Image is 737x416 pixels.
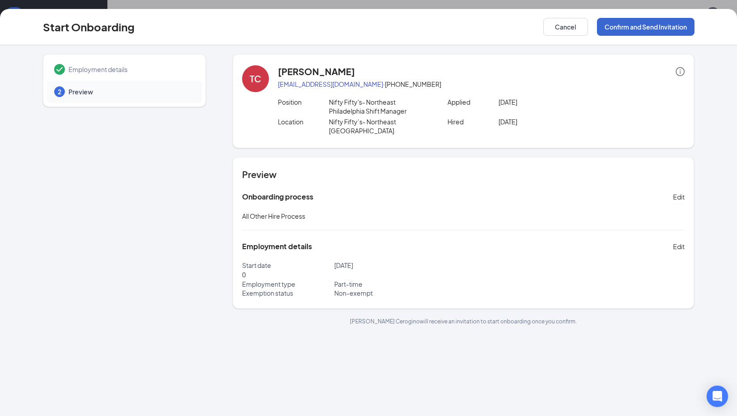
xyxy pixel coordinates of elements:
p: [DATE] [498,98,600,106]
h5: Employment details [242,242,312,251]
div: Open Intercom Messenger [707,386,728,407]
div: 0 [242,261,464,297]
p: · [PHONE_NUMBER] [278,80,685,89]
p: Employment type [242,280,334,289]
p: Nifty Fifty's- Northeast Philadelphia Shift Manager [329,98,430,115]
button: Cancel [543,18,588,36]
p: Non-exempt [334,289,464,297]
span: All Other Hire Process [242,212,305,220]
p: [DATE] [498,117,600,126]
p: Hired [447,117,498,126]
a: [EMAIL_ADDRESS][DOMAIN_NAME] [278,80,383,88]
h4: Preview [242,168,685,181]
span: 2 [58,87,61,96]
p: [DATE] [334,261,464,270]
p: Position [278,98,329,106]
h4: [PERSON_NAME] [278,65,355,78]
span: info-circle [676,67,685,76]
span: Edit [673,192,685,201]
p: Location [278,117,329,126]
button: Confirm and Send Invitation [597,18,694,36]
span: Preview [68,87,193,96]
p: Applied [447,98,498,106]
svg: Checkmark [54,64,65,75]
p: Nifty Fifty’s- Northeast [GEOGRAPHIC_DATA] [329,117,430,135]
button: Edit [673,190,685,204]
h3: Start Onboarding [43,19,135,34]
p: Part-time [334,280,464,289]
p: Start date [242,261,334,270]
span: Employment details [68,65,193,74]
h5: Onboarding process [242,192,313,202]
span: Edit [673,242,685,251]
p: Exemption status [242,289,334,297]
div: TC [250,72,261,85]
button: Edit [673,239,685,254]
p: [PERSON_NAME] Cerogino will receive an invitation to start onboarding once you confirm. [233,318,694,325]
